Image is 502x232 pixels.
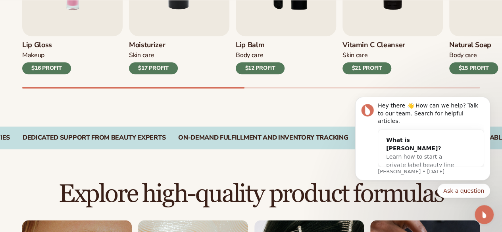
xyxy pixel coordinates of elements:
[342,51,405,59] div: Skin Care
[449,51,498,59] div: Body Care
[475,205,494,224] iframe: Intercom live chat
[236,41,285,50] h3: Lip Balm
[342,62,391,74] div: $21 PROFIT
[236,62,285,74] div: $12 PROFIT
[236,51,285,59] div: Body Care
[343,93,502,211] iframe: Intercom notifications message
[449,62,498,74] div: $15 PROFIT
[129,51,178,59] div: Skin Care
[449,41,498,50] h3: Natural Soap
[22,181,480,207] h2: Explore high-quality product formulas
[129,62,178,74] div: $17 PROFIT
[22,51,71,59] div: Makeup
[342,41,405,50] h3: Vitamin C Cleanser
[22,41,71,50] h3: Lip Gloss
[22,62,71,74] div: $16 PROFIT
[129,41,178,50] h3: Moisturizer
[178,134,348,142] div: On-Demand Fulfillment and Inventory Tracking
[23,134,165,142] div: Dedicated Support From Beauty Experts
